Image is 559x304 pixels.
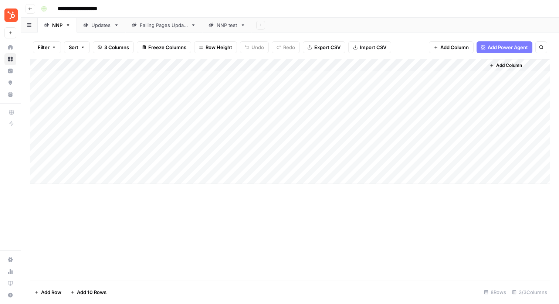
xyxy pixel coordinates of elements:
[4,8,18,22] img: Blog Content Action Plan Logo
[4,77,16,89] a: Opportunities
[217,21,237,29] div: NNP test
[77,18,125,33] a: Updates
[91,21,111,29] div: Updates
[4,266,16,277] a: Usage
[66,286,111,298] button: Add 10 Rows
[64,41,90,53] button: Sort
[303,41,345,53] button: Export CSV
[429,41,474,53] button: Add Column
[38,44,50,51] span: Filter
[488,44,528,51] span: Add Power Agent
[348,41,391,53] button: Import CSV
[251,44,264,51] span: Undo
[125,18,202,33] a: Falling Pages Update
[481,286,509,298] div: 8 Rows
[477,41,532,53] button: Add Power Agent
[283,44,295,51] span: Redo
[38,18,77,33] a: NNP
[4,6,16,24] button: Workspace: Blog Content Action Plan
[4,289,16,301] button: Help + Support
[33,41,61,53] button: Filter
[93,41,134,53] button: 3 Columns
[240,41,269,53] button: Undo
[30,286,66,298] button: Add Row
[69,44,78,51] span: Sort
[4,89,16,100] a: Your Data
[4,53,16,65] a: Browse
[272,41,300,53] button: Redo
[137,41,191,53] button: Freeze Columns
[440,44,469,51] span: Add Column
[104,44,129,51] span: 3 Columns
[487,61,525,70] button: Add Column
[194,41,237,53] button: Row Height
[314,44,341,51] span: Export CSV
[4,277,16,289] a: Learning Hub
[4,254,16,266] a: Settings
[140,21,188,29] div: Falling Pages Update
[77,288,106,296] span: Add 10 Rows
[509,286,550,298] div: 3/3 Columns
[148,44,186,51] span: Freeze Columns
[360,44,386,51] span: Import CSV
[206,44,232,51] span: Row Height
[41,288,61,296] span: Add Row
[4,41,16,53] a: Home
[52,21,62,29] div: NNP
[4,65,16,77] a: Insights
[496,62,522,69] span: Add Column
[202,18,252,33] a: NNP test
